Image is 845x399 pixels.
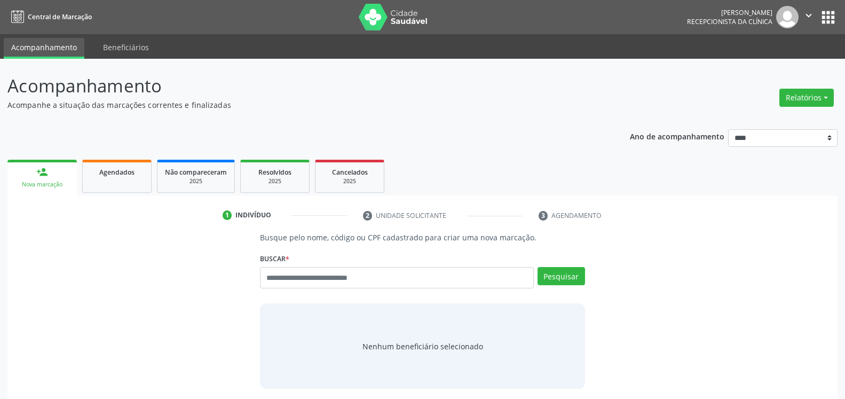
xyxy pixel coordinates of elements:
[36,166,48,178] div: person_add
[803,10,815,21] i: 
[258,168,291,177] span: Resolvidos
[4,38,84,59] a: Acompanhamento
[248,177,302,185] div: 2025
[687,17,772,26] span: Recepcionista da clínica
[362,341,483,352] span: Nenhum beneficiário selecionado
[165,168,227,177] span: Não compareceram
[260,232,585,243] p: Busque pelo nome, código ou CPF cadastrado para criar uma nova marcação.
[96,38,156,57] a: Beneficiários
[15,181,69,189] div: Nova marcação
[165,177,227,185] div: 2025
[332,168,368,177] span: Cancelados
[630,129,724,143] p: Ano de acompanhamento
[260,251,289,267] label: Buscar
[687,8,772,17] div: [PERSON_NAME]
[776,6,799,28] img: img
[323,177,376,185] div: 2025
[819,8,838,27] button: apps
[538,267,585,285] button: Pesquisar
[235,210,271,220] div: Indivíduo
[799,6,819,28] button: 
[7,73,589,99] p: Acompanhamento
[7,99,589,111] p: Acompanhe a situação das marcações correntes e finalizadas
[223,210,232,220] div: 1
[7,8,92,26] a: Central de Marcação
[28,12,92,21] span: Central de Marcação
[99,168,135,177] span: Agendados
[779,89,834,107] button: Relatórios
